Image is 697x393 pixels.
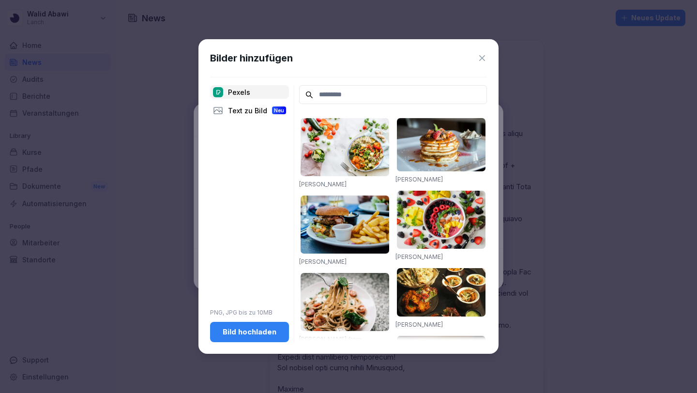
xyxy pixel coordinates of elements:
[210,85,289,99] div: Pexels
[299,335,362,354] a: [PERSON_NAME] from [GEOGRAPHIC_DATA]
[397,118,485,171] img: pexels-photo-376464.jpeg
[301,196,389,254] img: pexels-photo-70497.jpeg
[397,191,485,249] img: pexels-photo-1099680.jpeg
[272,106,286,114] div: Neu
[210,51,293,65] h1: Bilder hinzufügen
[218,327,281,337] div: Bild hochladen
[397,268,485,317] img: pexels-photo-958545.jpeg
[299,258,347,265] a: [PERSON_NAME]
[210,308,289,317] p: PNG, JPG bis zu 10MB
[301,118,389,176] img: pexels-photo-1640777.jpeg
[299,181,347,188] a: [PERSON_NAME]
[395,253,443,260] a: [PERSON_NAME]
[210,104,289,117] div: Text zu Bild
[210,322,289,342] button: Bild hochladen
[213,87,223,97] img: pexels.png
[395,321,443,328] a: [PERSON_NAME]
[301,273,389,331] img: pexels-photo-1279330.jpeg
[395,176,443,183] a: [PERSON_NAME]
